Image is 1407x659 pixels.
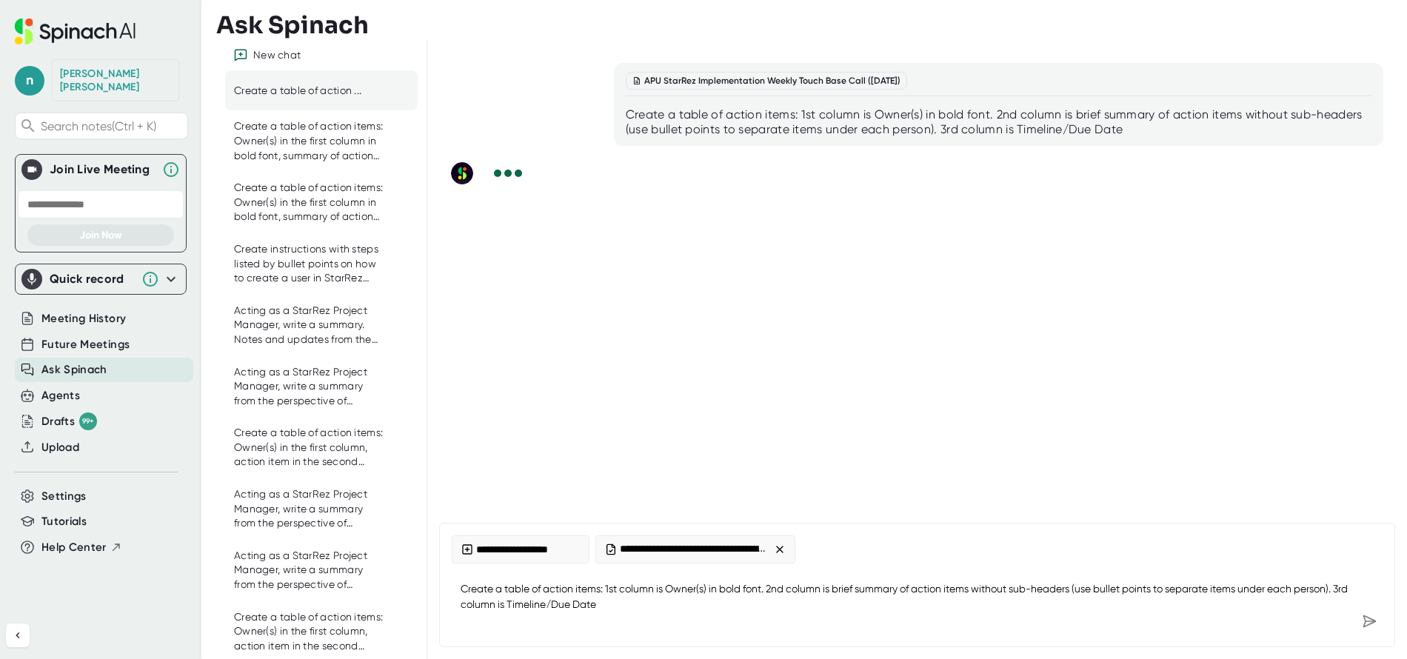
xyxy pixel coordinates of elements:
[626,107,1371,137] div: Create a table of action items: 1st column is Owner(s) in bold font. 2nd column is brief summary ...
[41,387,80,404] button: Agents
[27,224,174,246] button: Join Now
[24,162,39,177] img: Join Live Meeting
[234,242,387,286] div: Create instructions with steps listed by bullet points on how to create a user in StarRez Web
[21,155,180,184] div: Join Live MeetingJoin Live Meeting
[253,49,301,62] div: New chat
[41,361,107,378] button: Ask Spinach
[41,412,97,430] button: Drafts 99+
[234,119,387,163] div: Create a table of action items: Owner(s) in the first column in bold font, summary of action item...
[234,304,387,347] div: Acting as a StarRez Project Manager, write a summary. Notes and updates from the call are below: ...
[41,539,122,556] button: Help Center
[6,623,30,647] button: Collapse sidebar
[234,610,387,654] div: Create a table of action items: Owner(s) in the first column, action item in the second column, a...
[234,365,387,409] div: Acting as a StarRez Project Manager, write a summary from the perspective of Nicole. Notes and up...
[41,119,184,133] span: Search notes (Ctrl + K)
[79,229,122,241] span: Join Now
[79,412,97,430] div: 99+
[15,66,44,96] span: n
[626,72,907,90] div: APU StarRez Implementation Weekly Touch Base Call ([DATE])
[41,539,107,556] span: Help Center
[50,272,134,287] div: Quick record
[41,412,97,430] div: Drafts
[234,549,387,592] div: Acting as a StarRez Project Manager, write a summary from the perspective of Nicole. Notes and up...
[234,426,387,469] div: Create a table of action items: Owner(s) in the first column, action item in the second column, a...
[234,181,387,224] div: Create a table of action items: Owner(s) in the first column in bold font, summary of action item...
[41,310,126,327] button: Meeting History
[41,513,87,530] button: Tutorials
[50,162,155,177] div: Join Live Meeting
[41,439,79,456] button: Upload
[1356,608,1383,635] div: Send message
[216,11,369,39] h3: Ask Spinach
[60,67,171,93] div: Nicole Kelly
[41,488,87,505] button: Settings
[41,336,130,353] button: Future Meetings
[21,264,180,294] div: Quick record
[234,487,387,531] div: Acting as a StarRez Project Manager, write a summary from the perspective of Nicole. Notes and up...
[234,84,361,98] div: Create a table of action ...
